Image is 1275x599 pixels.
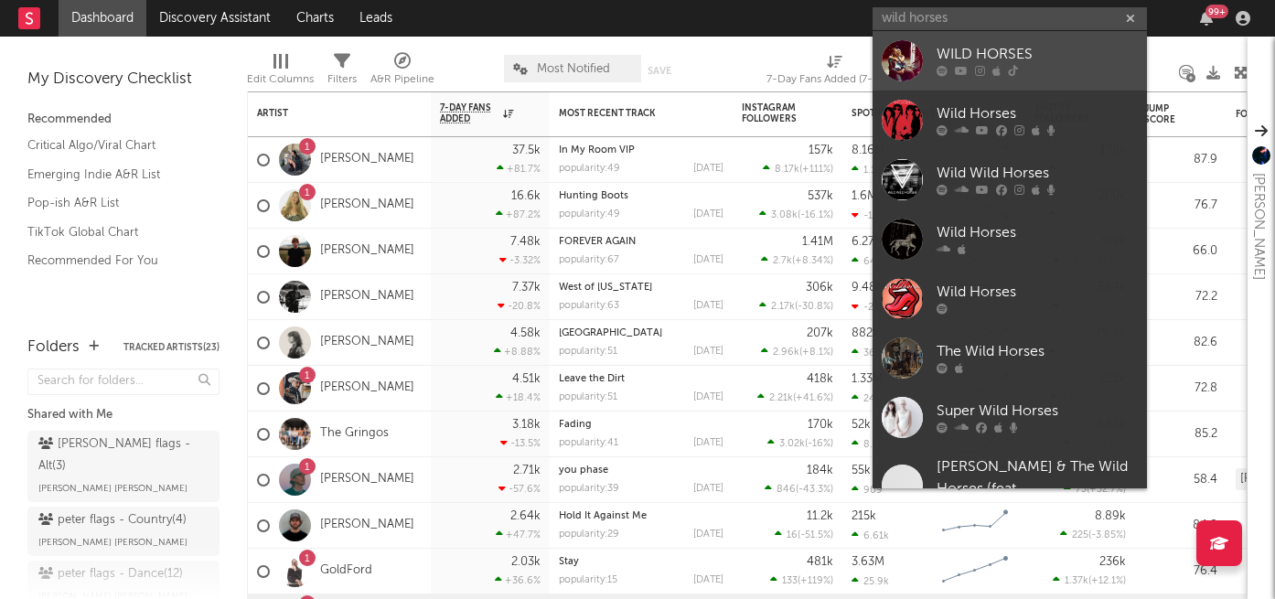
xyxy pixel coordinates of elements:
[766,46,904,99] div: 7-Day Fans Added (7-Day Fans Added)
[27,337,80,358] div: Folders
[693,529,723,540] div: [DATE]
[559,283,652,293] a: West of [US_STATE]
[802,165,830,175] span: +111 %
[775,529,833,540] div: ( )
[761,254,833,266] div: ( )
[1060,529,1126,540] div: ( )
[320,152,414,167] a: [PERSON_NAME]
[320,198,414,213] a: [PERSON_NAME]
[320,426,389,442] a: The Gringos
[38,531,187,553] span: [PERSON_NAME] [PERSON_NAME]
[873,269,1147,328] a: Wild Horses
[496,391,541,403] div: +18.4 %
[257,108,394,119] div: Artist
[320,563,372,579] a: GoldFord
[1053,574,1126,586] div: ( )
[27,109,220,131] div: Recommended
[771,302,795,312] span: 2.17k
[559,511,647,521] a: Hold It Against Me
[693,301,723,311] div: [DATE]
[512,282,541,294] div: 7.37k
[27,135,201,155] a: Critical Algo/Viral Chart
[498,300,541,312] div: -20.8 %
[693,392,723,402] div: [DATE]
[800,576,830,586] span: +119 %
[757,391,833,403] div: ( )
[1144,195,1217,217] div: 76.7
[742,102,806,124] div: Instagram Followers
[937,456,1138,522] div: [PERSON_NAME] & The Wild Horses (feat. [PERSON_NAME])
[782,576,798,586] span: 133
[370,46,434,99] div: A&R Pipeline
[1144,423,1217,445] div: 85.2
[1091,530,1123,540] span: -3.85 %
[440,102,498,124] span: 7-Day Fans Added
[512,373,541,385] div: 4.51k
[559,209,620,219] div: popularity: 49
[1144,515,1217,537] div: 84.8
[559,438,618,448] div: popularity: 41
[559,164,620,174] div: popularity: 49
[773,256,792,266] span: 2.7k
[511,190,541,202] div: 16.6k
[795,256,830,266] span: +8.34 %
[852,327,879,339] div: 882k
[873,328,1147,388] a: The Wild Horses
[1144,241,1217,262] div: 66.0
[766,69,904,91] div: 7-Day Fans Added (7-Day Fans Added)
[808,419,833,431] div: 170k
[559,301,619,311] div: popularity: 63
[771,210,798,220] span: 3.08k
[800,210,830,220] span: -16.1 %
[808,190,833,202] div: 537k
[513,465,541,476] div: 2.71k
[496,209,541,220] div: +87.2 %
[559,420,723,430] div: Fading
[497,163,541,175] div: +81.7 %
[761,346,833,358] div: ( )
[320,380,414,396] a: [PERSON_NAME]
[873,388,1147,447] a: Super Wild Horses
[123,343,220,352] button: Tracked Artists(23)
[510,327,541,339] div: 4.58k
[559,557,579,567] a: Stay
[873,7,1147,30] input: Search for artists
[807,556,833,568] div: 481k
[769,393,793,403] span: 2.21k
[1144,561,1217,583] div: 76.4
[852,438,889,450] div: 8.16k
[852,164,890,176] div: 1.18M
[787,530,798,540] span: 16
[759,300,833,312] div: ( )
[937,103,1138,125] div: Wild Horses
[937,282,1138,304] div: Wild Horses
[937,341,1138,363] div: The Wild Horses
[512,419,541,431] div: 3.18k
[27,165,201,185] a: Emerging Indie A&R List
[559,420,592,430] a: Fading
[693,347,723,357] div: [DATE]
[852,373,883,385] div: 1.33M
[247,46,314,99] div: Edit Columns
[1200,11,1213,26] button: 99+
[370,69,434,91] div: A&R Pipeline
[1144,378,1217,400] div: 72.8
[559,145,723,155] div: In My Room VIP
[648,66,671,76] button: Save
[852,301,891,313] div: -220k
[852,144,884,156] div: 8.16M
[770,574,833,586] div: ( )
[873,31,1147,91] a: WILD HORSES
[320,472,414,487] a: [PERSON_NAME]
[693,575,723,585] div: [DATE]
[693,209,723,219] div: [DATE]
[559,145,635,155] a: In My Room VIP
[775,165,799,175] span: 8.17k
[937,401,1138,423] div: Super Wild Horses
[559,255,619,265] div: popularity: 67
[320,518,414,533] a: [PERSON_NAME]
[27,507,220,556] a: peter flags - Country(4)[PERSON_NAME] [PERSON_NAME]
[1099,556,1126,568] div: 236k
[27,404,220,426] div: Shared with Me
[873,447,1147,542] a: [PERSON_NAME] & The Wild Horses (feat. [PERSON_NAME])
